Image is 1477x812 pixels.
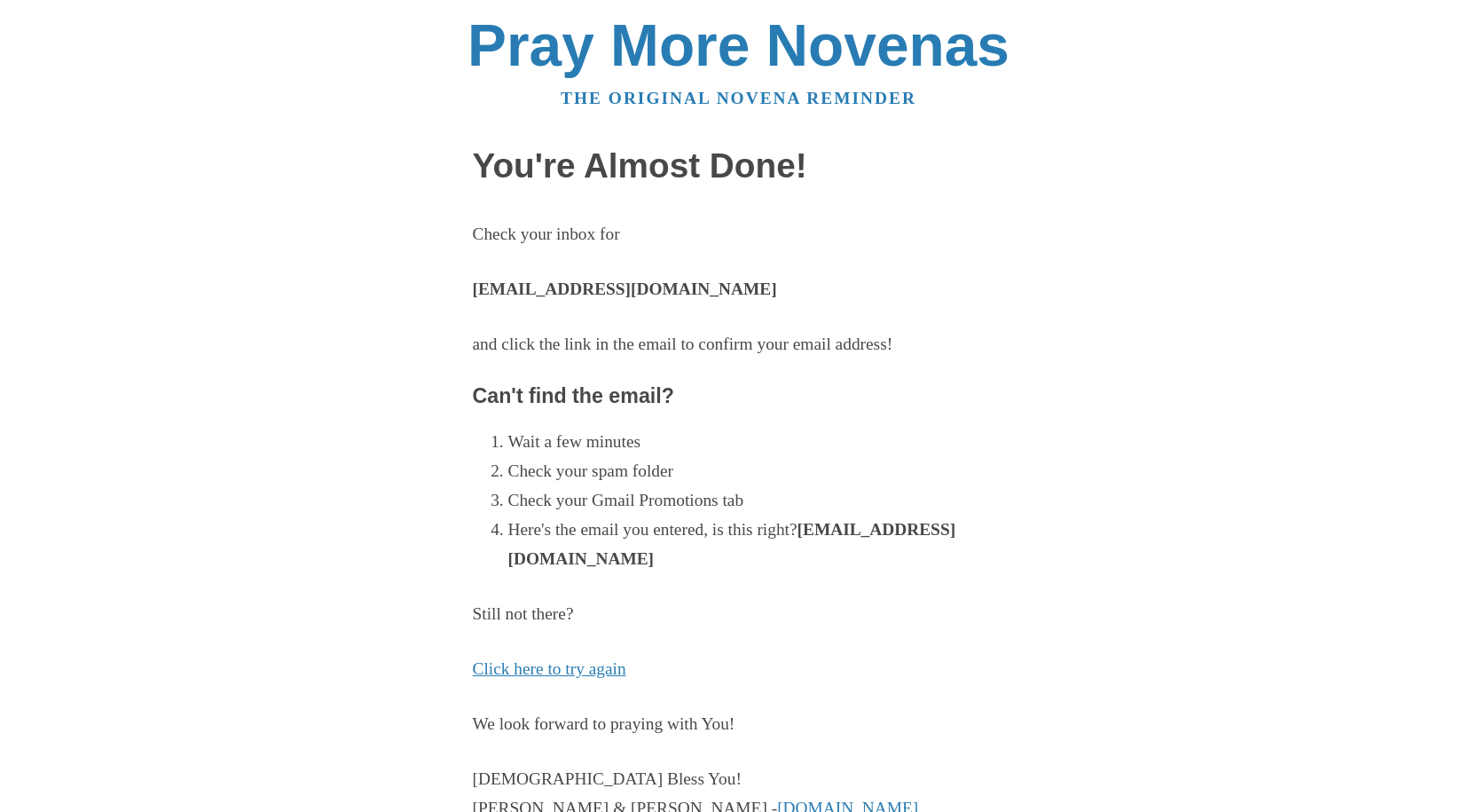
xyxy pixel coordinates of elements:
[473,659,626,678] a: Click here to try again
[473,385,1005,408] h3: Can't find the email?
[508,457,1005,486] li: Check your spam folder
[473,330,1005,359] p: and click the link in the email to confirm your email address!
[508,428,1005,457] li: Wait a few minutes
[467,12,1010,78] a: Pray More Novenas
[508,486,1005,516] li: Check your Gmail Promotions tab
[561,89,916,107] a: The original novena reminder
[508,516,1005,574] li: Here's the email you entered, is this right?
[473,147,1005,185] h1: You're Almost Done!
[473,600,1005,629] p: Still not there?
[508,520,956,568] strong: [EMAIL_ADDRESS][DOMAIN_NAME]
[473,710,1005,739] p: We look forward to praying with You!
[473,220,1005,249] p: Check your inbox for
[473,280,777,298] strong: [EMAIL_ADDRESS][DOMAIN_NAME]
